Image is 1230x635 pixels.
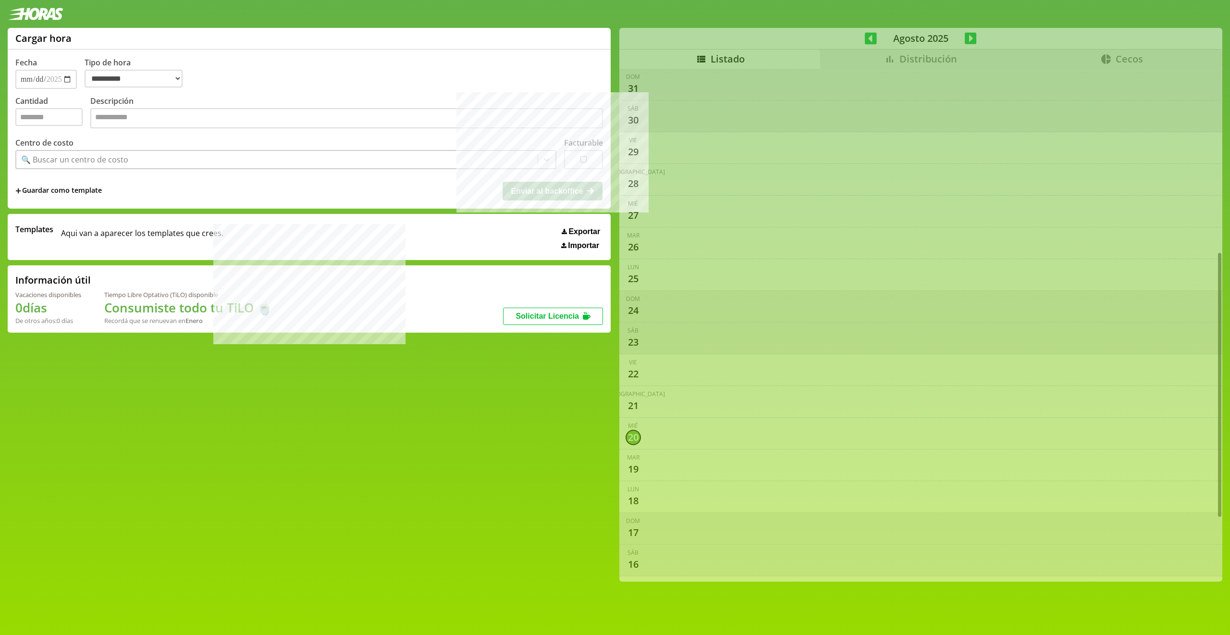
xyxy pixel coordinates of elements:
div: Tiempo Libre Optativo (TiLO) disponible [104,290,272,299]
label: Centro de costo [15,137,74,148]
h1: Consumiste todo tu TiLO 🍵 [104,299,272,316]
label: Tipo de hora [85,57,190,89]
textarea: Descripción [90,108,603,128]
div: Recordá que se renuevan en [104,316,272,325]
span: +Guardar como template [15,186,102,196]
label: Descripción [90,96,603,131]
input: Cantidad [15,108,83,126]
img: logotipo [8,8,63,20]
b: Enero [185,316,203,325]
div: Vacaciones disponibles [15,290,81,299]
span: Exportar [568,227,600,236]
h1: Cargar hora [15,32,72,45]
span: Templates [15,224,53,235]
label: Facturable [564,137,603,148]
label: Fecha [15,57,37,68]
select: Tipo de hora [85,70,183,87]
span: Importar [568,241,599,250]
span: + [15,186,21,196]
span: Aqui van a aparecer los templates que crees. [61,224,223,250]
label: Cantidad [15,96,90,131]
button: Solicitar Licencia [503,308,603,325]
h2: Información útil [15,274,91,286]
h1: 0 días [15,299,81,316]
div: De otros años: 0 días [15,316,81,325]
span: Solicitar Licencia [516,312,579,320]
button: Exportar [559,227,603,237]
div: 🔍 Buscar un centro de costo [21,154,128,165]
